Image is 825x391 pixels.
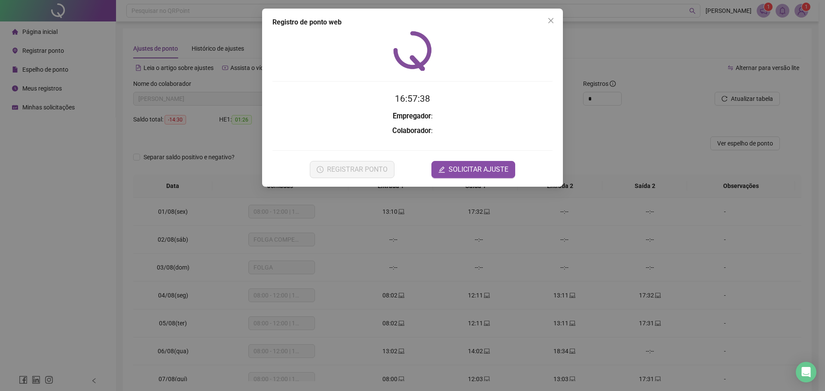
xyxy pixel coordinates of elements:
button: Close [544,14,558,27]
time: 16:57:38 [395,94,430,104]
h3: : [272,111,553,122]
div: Open Intercom Messenger [796,362,816,382]
span: edit [438,166,445,173]
button: REGISTRAR PONTO [310,161,394,178]
span: close [547,17,554,24]
button: editSOLICITAR AJUSTE [431,161,515,178]
strong: Empregador [393,112,431,120]
span: SOLICITAR AJUSTE [449,164,508,175]
div: Registro de ponto web [272,17,553,27]
img: QRPoint [393,31,432,71]
h3: : [272,125,553,136]
strong: Colaborador [392,127,431,135]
